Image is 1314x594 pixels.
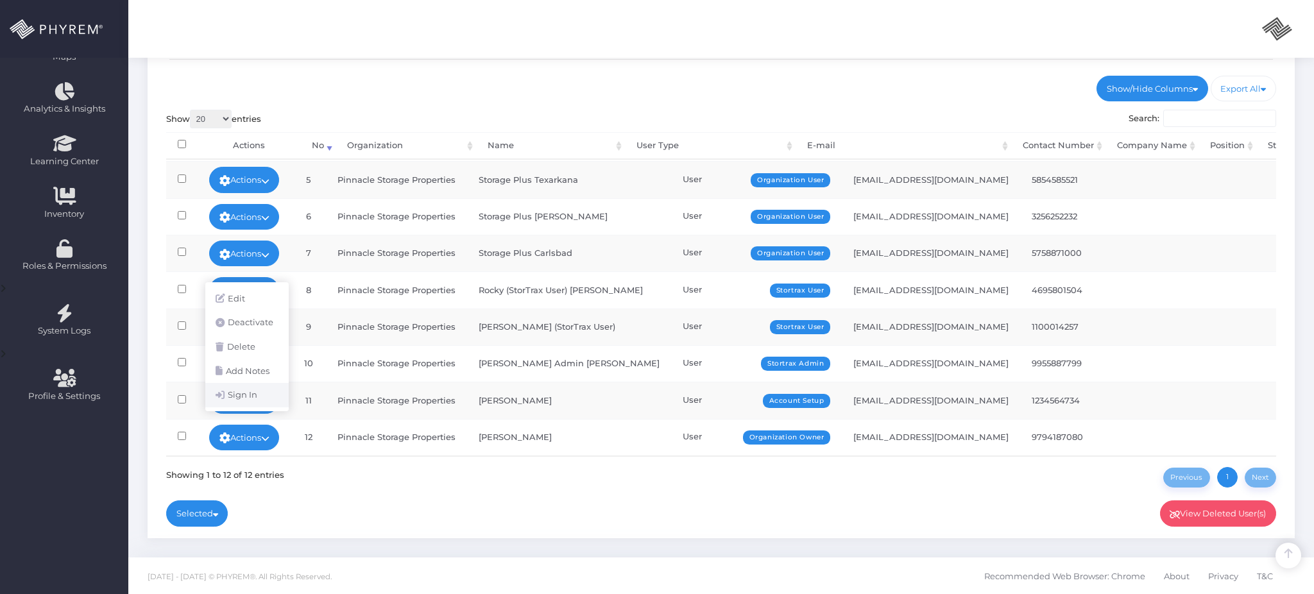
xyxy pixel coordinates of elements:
[467,309,671,345] td: [PERSON_NAME] (StorTrax User)
[984,563,1145,590] span: Recommended Web Browser: Chrome
[205,287,289,311] a: Edit
[842,198,1020,235] td: [EMAIL_ADDRESS][DOMAIN_NAME]
[763,394,831,408] span: Account Setup
[1020,419,1114,455] td: 9794187080
[209,425,280,450] a: Actions
[842,235,1020,271] td: [EMAIL_ADDRESS][DOMAIN_NAME]
[8,155,120,168] span: Learning Center
[476,132,626,160] th: Name: activate to sort column ascending
[291,235,326,271] td: 7
[796,132,1011,160] th: E-mail: activate to sort column ascending
[8,260,120,273] span: Roles & Permissions
[467,345,671,382] td: [PERSON_NAME] Admin [PERSON_NAME]
[326,235,467,271] td: Pinnacle Storage Properties
[842,419,1020,455] td: [EMAIL_ADDRESS][DOMAIN_NAME]
[300,132,336,160] th: No: activate to sort column ascending
[683,210,830,223] div: User
[1208,563,1238,590] span: Privacy
[28,390,100,403] span: Profile & Settings
[1020,271,1114,308] td: 4695801504
[291,419,326,455] td: 12
[1163,110,1276,128] input: Search:
[625,132,795,160] th: User Type: activate to sort column ascending
[842,309,1020,345] td: [EMAIL_ADDRESS][DOMAIN_NAME]
[326,271,467,308] td: Pinnacle Storage Properties
[1164,563,1190,590] span: About
[751,173,830,187] span: Organization User
[1020,235,1114,271] td: 5758871000
[326,309,467,345] td: Pinnacle Storage Properties
[842,161,1020,198] td: [EMAIL_ADDRESS][DOMAIN_NAME]
[209,241,280,266] a: Actions
[336,132,476,160] th: Organization: activate to sort column ascending
[1211,76,1277,101] a: Export All
[190,110,232,128] select: Showentries
[467,419,671,455] td: [PERSON_NAME]
[1020,309,1114,345] td: 1100014257
[326,198,467,235] td: Pinnacle Storage Properties
[148,572,332,581] span: [DATE] - [DATE] © PHYREM®. All Rights Reserved.
[743,430,831,445] span: Organization Owner
[683,284,830,296] div: User
[291,309,326,345] td: 9
[770,284,831,298] span: Stortrax User
[1011,132,1105,160] th: Contact Number: activate to sort column ascending
[8,208,120,221] span: Inventory
[205,383,289,407] a: Sign In
[8,103,120,115] span: Analytics & Insights
[8,325,120,337] span: System Logs
[683,394,830,407] div: User
[326,161,467,198] td: Pinnacle Storage Properties
[467,235,671,271] td: Storage Plus Carlsbad
[326,382,467,418] td: Pinnacle Storage Properties
[166,500,228,526] a: Selected
[1096,76,1208,101] a: Show/Hide Columns
[326,345,467,382] td: Pinnacle Storage Properties
[209,277,280,303] a: Actions
[467,271,671,308] td: Rocky (StorTrax User) [PERSON_NAME]
[166,110,261,128] label: Show entries
[1020,345,1114,382] td: 9955887799
[751,246,830,260] span: Organization User
[683,173,830,186] div: User
[291,345,326,382] td: 10
[291,271,326,308] td: 8
[467,161,671,198] td: Storage Plus Texarkana
[1257,563,1273,590] span: T&C
[326,419,467,455] td: Pinnacle Storage Properties
[683,430,830,443] div: User
[205,335,289,359] a: Delete
[291,161,326,198] td: 5
[770,320,831,334] span: Stortrax User
[1217,467,1238,488] a: 1
[467,198,671,235] td: Storage Plus [PERSON_NAME]
[205,310,289,335] a: Deactivate
[209,167,280,192] a: Actions
[1020,198,1114,235] td: 3256252232
[1199,132,1256,160] th: Position: activate to sort column ascending
[291,382,326,418] td: 11
[683,357,830,369] div: User
[1020,161,1114,198] td: 5854585521
[209,204,280,230] a: Actions
[1129,110,1277,128] label: Search:
[751,210,830,224] span: Organization User
[683,246,830,259] div: User
[291,198,326,235] td: 6
[166,465,284,481] div: Showing 1 to 12 of 12 entries
[683,320,830,333] div: User
[842,271,1020,308] td: [EMAIL_ADDRESS][DOMAIN_NAME]
[205,359,289,384] a: Add Notes
[198,132,300,160] th: Actions
[761,357,830,371] span: Stortrax Admin
[1020,382,1114,418] td: 1234564734
[1160,500,1277,526] a: View Deleted User(s)
[842,382,1020,418] td: [EMAIL_ADDRESS][DOMAIN_NAME]
[467,382,671,418] td: [PERSON_NAME]
[1105,132,1199,160] th: Company Name: activate to sort column ascending
[842,345,1020,382] td: [EMAIL_ADDRESS][DOMAIN_NAME]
